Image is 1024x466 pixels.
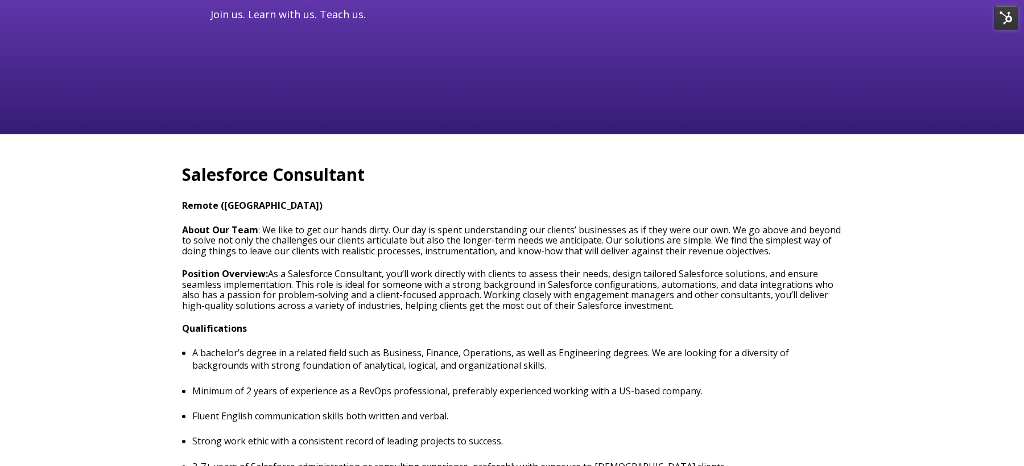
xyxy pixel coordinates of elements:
strong: Remote ([GEOGRAPHIC_DATA]) [182,199,323,212]
strong: Qualifications [182,322,247,335]
strong: About Our Team [182,224,258,236]
span: Join us. Learn with us. Teach us. [210,7,366,21]
p: Fluent English communication skills both written and verbal. [192,410,842,422]
strong: Position Overview: [182,267,268,280]
p: A bachelor’s degree in a related field such as Business, Finance, Operations, as well as Engineer... [192,347,842,372]
img: HubSpot Tools Menu Toggle [994,6,1018,30]
h3: : We like to get our hands dirty. Our day is spent understanding our clients’ businesses as if th... [182,225,842,256]
h2: Salesforce Consultant [182,163,842,187]
span: As a Salesforce Consultant, you’ll work directly with clients to assess their needs, design tailo... [182,267,833,311]
p: Minimum of 2 years of experience as a RevOps professional, preferably experienced working with a ... [192,385,842,397]
p: Strong work ethic with a consistent record of leading projects to success. [192,435,842,447]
